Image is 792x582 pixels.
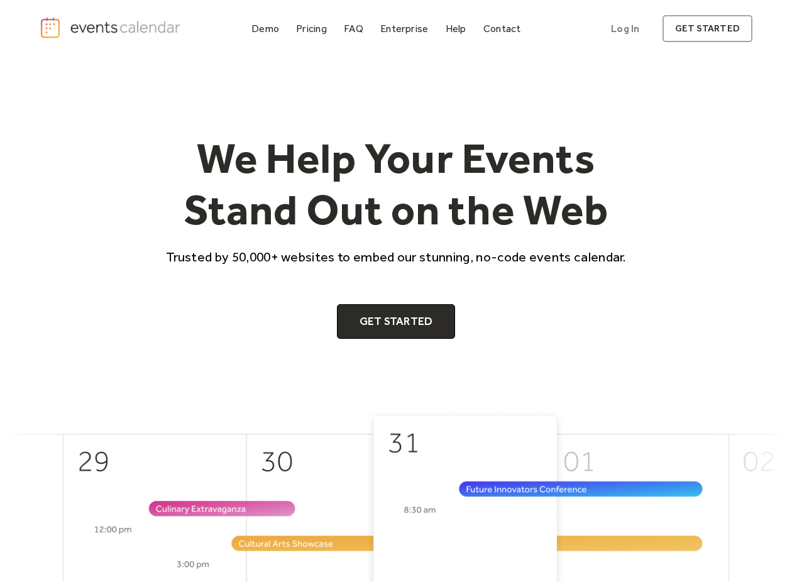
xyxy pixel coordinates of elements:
[251,25,279,32] div: Demo
[337,304,456,339] a: Get Started
[296,25,327,32] div: Pricing
[598,15,652,42] a: Log In
[40,16,184,38] a: home
[155,248,637,266] p: Trusted by 50,000+ websites to embed our stunning, no-code events calendar.
[291,20,332,37] a: Pricing
[478,20,526,37] a: Contact
[155,133,637,235] h1: We Help Your Events Stand Out on the Web
[344,25,363,32] div: FAQ
[380,25,428,32] div: Enterprise
[246,20,284,37] a: Demo
[446,25,466,32] div: Help
[441,20,471,37] a: Help
[375,20,433,37] a: Enterprise
[663,15,752,42] a: get started
[483,25,521,32] div: Contact
[339,20,368,37] a: FAQ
